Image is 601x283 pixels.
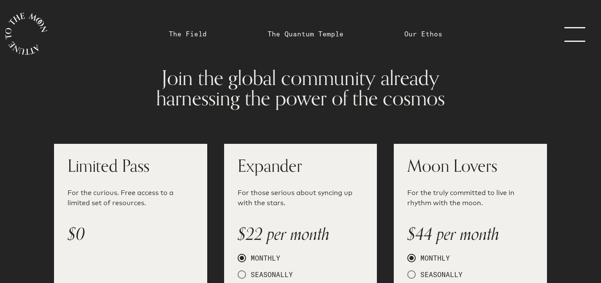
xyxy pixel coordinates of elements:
[68,188,194,208] p: For the curious. Free access to a limited set of resources.
[407,222,533,247] p: $44 per month
[68,157,194,174] h1: Limited Pass
[416,254,450,262] span: MONTHLY
[407,157,533,174] h1: Moon Lovers
[246,254,280,262] span: MONTHLY
[135,68,465,108] h1: Join the global community already harnessing the power of the cosmos
[169,29,207,39] a: The Field
[238,157,364,174] h1: Expander
[268,29,344,39] a: The Quantum Temple
[246,270,293,279] span: SEASONALLY
[68,222,194,247] p: $0
[407,188,533,208] p: For the truly committed to live in rhythm with the moon.
[238,188,364,208] p: For those serious about syncing up with the stars.
[404,29,442,39] a: Our Ethos
[238,222,364,247] p: $22 per month
[416,270,463,279] span: SEASONALLY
